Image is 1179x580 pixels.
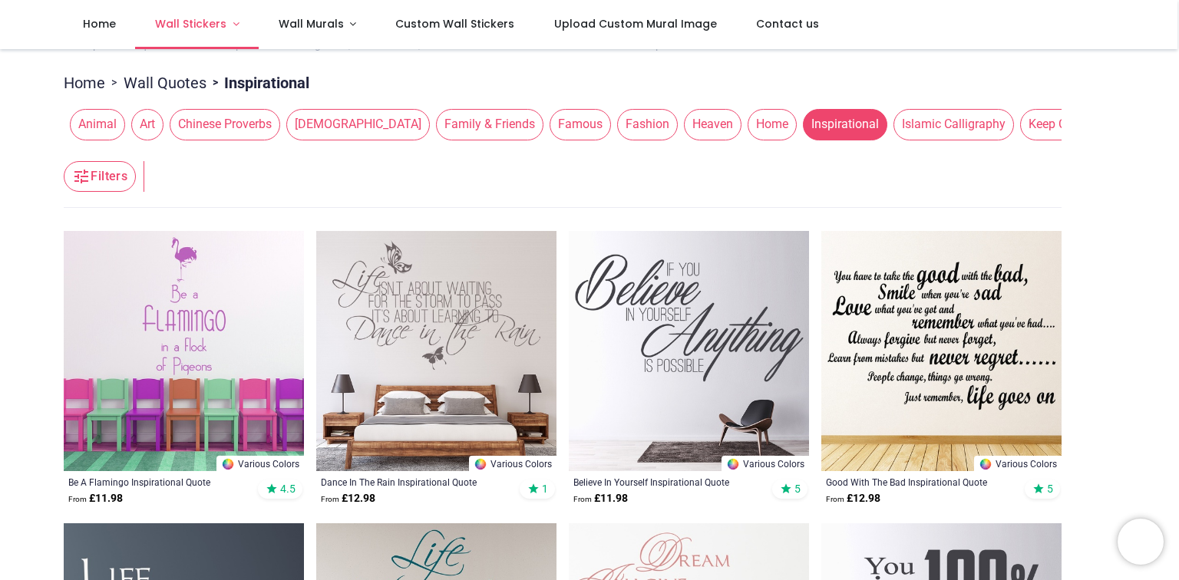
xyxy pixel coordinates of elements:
li: Inspirational [206,72,309,94]
img: Good With The Bad Inspirational Quote Wall Sticker [821,231,1062,471]
button: Inspirational [797,109,887,140]
span: Home [748,109,797,140]
span: Islamic Calligraphy [893,109,1014,140]
img: Color Wheel [726,457,740,471]
span: [DEMOGRAPHIC_DATA] [286,109,430,140]
iframe: Brevo live chat [1118,519,1164,565]
span: Upload Custom Mural Image [554,16,717,31]
img: Believe In Yourself Inspirational Quote Wall Sticker - Mod1 [569,231,809,471]
a: Various Colors [722,456,809,471]
button: [DEMOGRAPHIC_DATA] [280,109,430,140]
span: Inspirational [803,109,887,140]
span: Wall Murals [279,16,344,31]
img: Dance In The Rain Inspirational Quote Wall Sticker - Mod3 [316,231,556,471]
button: Chinese Proverbs [163,109,280,140]
span: Custom Wall Stickers [395,16,514,31]
span: Art [131,109,163,140]
span: From [826,495,844,503]
span: From [321,495,339,503]
a: Be A Flamingo Inspirational Quote [68,476,253,488]
strong: £ 11.98 [68,491,123,506]
button: Animal [64,109,125,140]
button: Islamic Calligraphy [887,109,1014,140]
a: Various Colors [974,456,1062,471]
span: From [573,495,592,503]
span: Contact us [756,16,819,31]
strong: £ 12.98 [321,491,375,506]
button: Fashion [611,109,678,140]
span: > [105,75,124,91]
span: 5 [1047,482,1053,496]
span: 5 [794,482,801,496]
span: Family & Friends [436,109,543,140]
span: Keep Calm [1020,109,1095,140]
a: Dance In The Rain Inspirational Quote [321,476,506,488]
span: From [68,495,87,503]
a: Believe In Yourself Inspirational Quote [573,476,758,488]
span: > [206,75,224,91]
span: Famous [550,109,611,140]
span: Heaven [684,109,741,140]
button: Famous [543,109,611,140]
img: Color Wheel [221,457,235,471]
img: Color Wheel [979,457,992,471]
span: 1 [542,482,548,496]
span: Animal [70,109,125,140]
strong: £ 12.98 [826,491,880,506]
span: Chinese Proverbs [170,109,280,140]
button: Home [741,109,797,140]
a: Various Colors [216,456,304,471]
a: Various Colors [469,456,556,471]
button: Heaven [678,109,741,140]
img: Color Wheel [474,457,487,471]
span: Fashion [617,109,678,140]
span: Home [83,16,116,31]
a: Home [64,72,105,94]
a: Good With The Bad Inspirational Quote [826,476,1011,488]
button: Filters [64,161,136,192]
span: 4.5 [280,482,296,496]
strong: £ 11.98 [573,491,628,506]
button: Keep Calm [1014,109,1095,140]
a: Wall Quotes [124,72,206,94]
button: Art [125,109,163,140]
button: Family & Friends [430,109,543,140]
span: Wall Stickers [155,16,226,31]
img: Be A Flamingo Inspirational Quote Wall Sticker [64,231,304,471]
